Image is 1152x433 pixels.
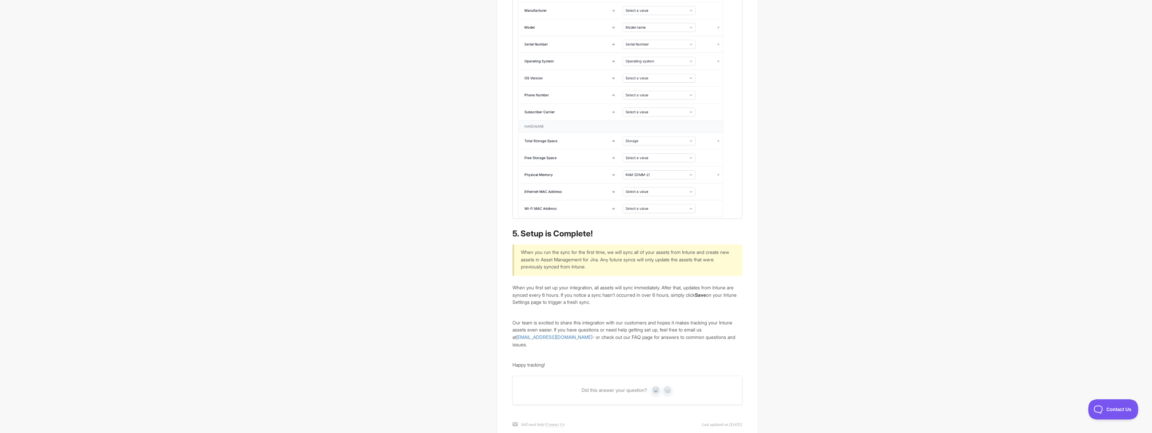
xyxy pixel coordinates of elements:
p: Happy tracking! [512,361,742,369]
a: [EMAIL_ADDRESS][DOMAIN_NAME] [516,334,592,340]
a: Contact Us [546,422,564,427]
p: When you run the sync for the first time, we will sync all of your assets from Intune and create ... [521,249,734,270]
strong: Save [695,292,706,298]
time: Last updated on [DATE] [702,422,742,428]
span: Did this answer your question? [582,387,647,393]
p: Our team is excited to share this integration with our customers and hopes it makes tracking your... [512,319,742,348]
p: When you first set up your integration, all assets will sync immediately. After that, updates fro... [512,284,742,306]
p: Still need help? [521,422,564,428]
iframe: Toggle Customer Support [1088,399,1139,420]
h2: 5. Setup is Complete! [512,228,742,239]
